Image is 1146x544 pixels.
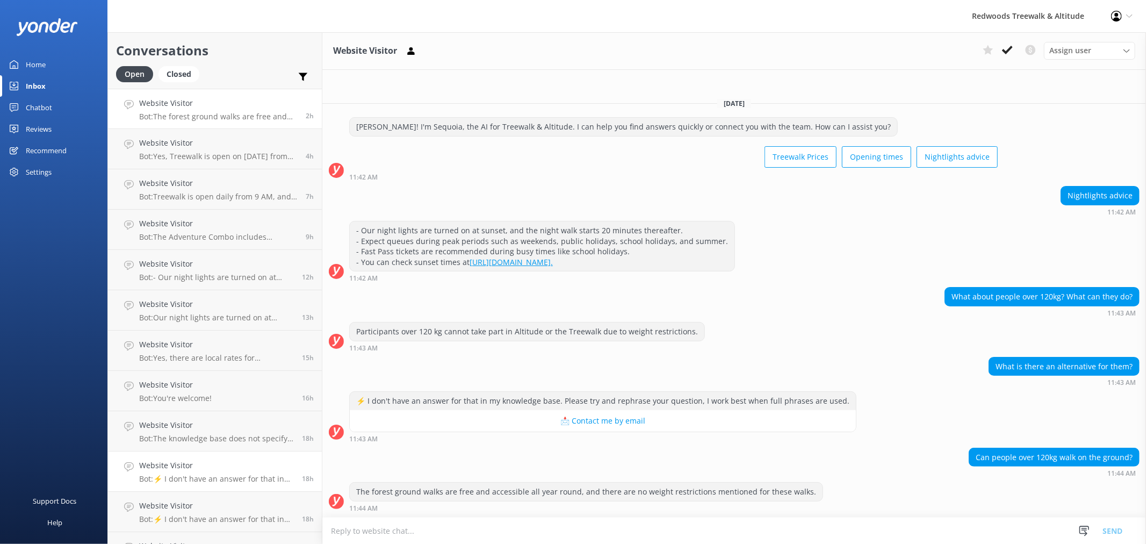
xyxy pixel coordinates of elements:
[969,469,1140,477] div: Oct 07 2025 11:44am (UTC +13:00) Pacific/Auckland
[717,99,751,108] span: [DATE]
[139,379,212,391] h4: Website Visitor
[302,514,314,524] span: Oct 06 2025 07:51pm (UTC +13:00) Pacific/Auckland
[1107,470,1136,477] strong: 11:44 AM
[302,273,314,282] span: Oct 07 2025 01:35am (UTC +13:00) Pacific/Auckland
[349,344,705,352] div: Oct 07 2025 11:43am (UTC +13:00) Pacific/Auckland
[306,152,314,161] span: Oct 07 2025 09:47am (UTC +13:00) Pacific/Auckland
[349,174,378,181] strong: 11:42 AM
[765,146,837,168] button: Treewalk Prices
[989,357,1139,376] div: What is there an alternative for them?
[302,474,314,483] span: Oct 06 2025 08:02pm (UTC +13:00) Pacific/Auckland
[26,161,52,183] div: Settings
[47,512,62,533] div: Help
[139,152,298,161] p: Bot: Yes, Treewalk is open on [DATE] from 11 AM. However, Altitude will be closed on [DATE].
[349,173,998,181] div: Oct 07 2025 11:42am (UTC +13:00) Pacific/Auckland
[470,257,553,267] a: [URL][DOMAIN_NAME].
[349,504,823,512] div: Oct 07 2025 11:44am (UTC +13:00) Pacific/Auckland
[306,192,314,201] span: Oct 07 2025 06:58am (UTC +13:00) Pacific/Auckland
[989,378,1140,386] div: Oct 07 2025 11:43am (UTC +13:00) Pacific/Auckland
[333,44,397,58] h3: Website Visitor
[139,313,294,323] p: Bot: Our night lights are turned on at sunset, and the night walk starts 20 minutes thereafter. E...
[108,331,322,371] a: Website VisitorBot:Yes, there are local rates for [GEOGRAPHIC_DATA] residents. For the Redwoods G...
[349,274,735,282] div: Oct 07 2025 11:42am (UTC +13:00) Pacific/Auckland
[1061,208,1140,216] div: Oct 07 2025 11:42am (UTC +13:00) Pacific/Auckland
[306,111,314,120] span: Oct 07 2025 11:44am (UTC +13:00) Pacific/Auckland
[139,273,294,282] p: Bot: - Our night lights are turned on at sunset, and the night walk starts 20 minutes thereafter....
[349,275,378,282] strong: 11:42 AM
[116,40,314,61] h2: Conversations
[16,18,78,36] img: yonder-white-logo.png
[26,54,46,75] div: Home
[26,97,52,118] div: Chatbot
[945,309,1140,317] div: Oct 07 2025 11:43am (UTC +13:00) Pacific/Auckland
[1049,45,1091,56] span: Assign user
[349,436,378,442] strong: 11:43 AM
[139,258,294,270] h4: Website Visitor
[1107,310,1136,317] strong: 11:43 AM
[26,118,52,140] div: Reviews
[1107,380,1136,386] strong: 11:43 AM
[139,460,294,471] h4: Website Visitor
[139,434,294,443] p: Bot: The knowledge base does not specify the earliest time available for Fast Pass tickets. For t...
[116,68,158,80] a: Open
[108,452,322,492] a: Website VisitorBot:⚡ I don't have an answer for that in my knowledge base. Please try and rephras...
[139,474,294,484] p: Bot: ⚡ I don't have an answer for that in my knowledge base. Please try and rephrase your questio...
[349,505,378,512] strong: 11:44 AM
[917,146,998,168] button: Nightlights advice
[139,112,298,121] p: Bot: The forest ground walks are free and accessible all year round, and there are no weight rest...
[33,490,77,512] div: Support Docs
[158,68,205,80] a: Closed
[26,75,46,97] div: Inbox
[139,177,298,189] h4: Website Visitor
[350,410,856,432] button: 📩 Contact me by email
[139,298,294,310] h4: Website Visitor
[350,392,856,410] div: ⚡ I don't have an answer for that in my knowledge base. Please try and rephrase your question, I ...
[158,66,199,82] div: Closed
[139,192,298,202] p: Bot: Treewalk is open daily from 9 AM, and Glowworms open at 10 AM. For last ticket sold times, p...
[108,129,322,169] a: Website VisitorBot:Yes, Treewalk is open on [DATE] from 11 AM. However, Altitude will be closed o...
[108,250,322,290] a: Website VisitorBot:- Our night lights are turned on at sunset, and the night walk starts 20 minut...
[969,448,1139,467] div: Can people over 120kg walk on the ground?
[139,232,298,242] p: Bot: The Adventure Combo includes Redwoods Altitude, Fast Pass entry to Redwoods Nightlights, and...
[350,323,704,341] div: Participants over 120 kg cannot take part in Altitude or the Treewalk due to weight restrictions.
[302,393,314,403] span: Oct 06 2025 09:25pm (UTC +13:00) Pacific/Auckland
[350,118,897,136] div: [PERSON_NAME]! I'm Sequoia, the AI for Treewalk & Altitude. I can help you find answers quickly o...
[116,66,153,82] div: Open
[108,371,322,411] a: Website VisitorBot:You're welcome!16h
[139,339,294,350] h4: Website Visitor
[139,137,298,149] h4: Website Visitor
[306,232,314,241] span: Oct 07 2025 04:43am (UTC +13:00) Pacific/Auckland
[1044,42,1135,59] div: Assign User
[1061,187,1139,205] div: Nightlights advice
[139,353,294,363] p: Bot: Yes, there are local rates for [GEOGRAPHIC_DATA] residents. For the Redwoods Glowworms, the ...
[302,353,314,362] span: Oct 06 2025 10:20pm (UTC +13:00) Pacific/Auckland
[842,146,911,168] button: Opening times
[1107,209,1136,216] strong: 11:42 AM
[139,500,294,512] h4: Website Visitor
[139,97,298,109] h4: Website Visitor
[350,221,734,271] div: - Our night lights are turned on at sunset, and the night walk starts 20 minutes thereafter. - Ex...
[139,218,298,230] h4: Website Visitor
[349,435,856,442] div: Oct 07 2025 11:43am (UTC +13:00) Pacific/Auckland
[302,434,314,443] span: Oct 06 2025 08:04pm (UTC +13:00) Pacific/Auckland
[108,411,322,452] a: Website VisitorBot:The knowledge base does not specify the earliest time available for Fast Pass ...
[349,345,378,352] strong: 11:43 AM
[139,393,212,403] p: Bot: You're welcome!
[945,288,1139,306] div: What about people over 120kg? What can they do?
[302,313,314,322] span: Oct 07 2025 12:37am (UTC +13:00) Pacific/Auckland
[350,483,823,501] div: The forest ground walks are free and accessible all year round, and there are no weight restricti...
[108,169,322,210] a: Website VisitorBot:Treewalk is open daily from 9 AM, and Glowworms open at 10 AM. For last ticket...
[139,514,294,524] p: Bot: ⚡ I don't have an answer for that in my knowledge base. Please try and rephrase your questio...
[26,140,67,161] div: Recommend
[108,89,322,129] a: Website VisitorBot:The forest ground walks are free and accessible all year round, and there are ...
[139,419,294,431] h4: Website Visitor
[108,290,322,331] a: Website VisitorBot:Our night lights are turned on at sunset, and the night walk starts 20 minutes...
[108,492,322,532] a: Website VisitorBot:⚡ I don't have an answer for that in my knowledge base. Please try and rephras...
[108,210,322,250] a: Website VisitorBot:The Adventure Combo includes Redwoods Altitude, Fast Pass entry to Redwoods Ni...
